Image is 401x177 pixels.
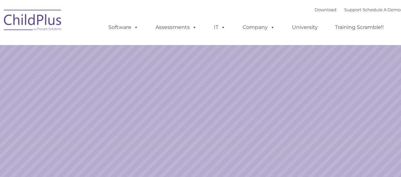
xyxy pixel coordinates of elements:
a: IT [207,21,232,34]
a: Download [315,7,336,12]
a: Training Scramble!! [328,21,390,34]
img: ChildPlus by Procare Solutions [1,5,65,37]
a: Schedule A Demo [363,7,401,12]
a: Company [236,21,281,34]
a: Support [344,7,361,12]
a: Assessments [149,21,203,34]
a: University [286,21,324,34]
font: | [315,7,401,12]
a: Software [102,21,145,34]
